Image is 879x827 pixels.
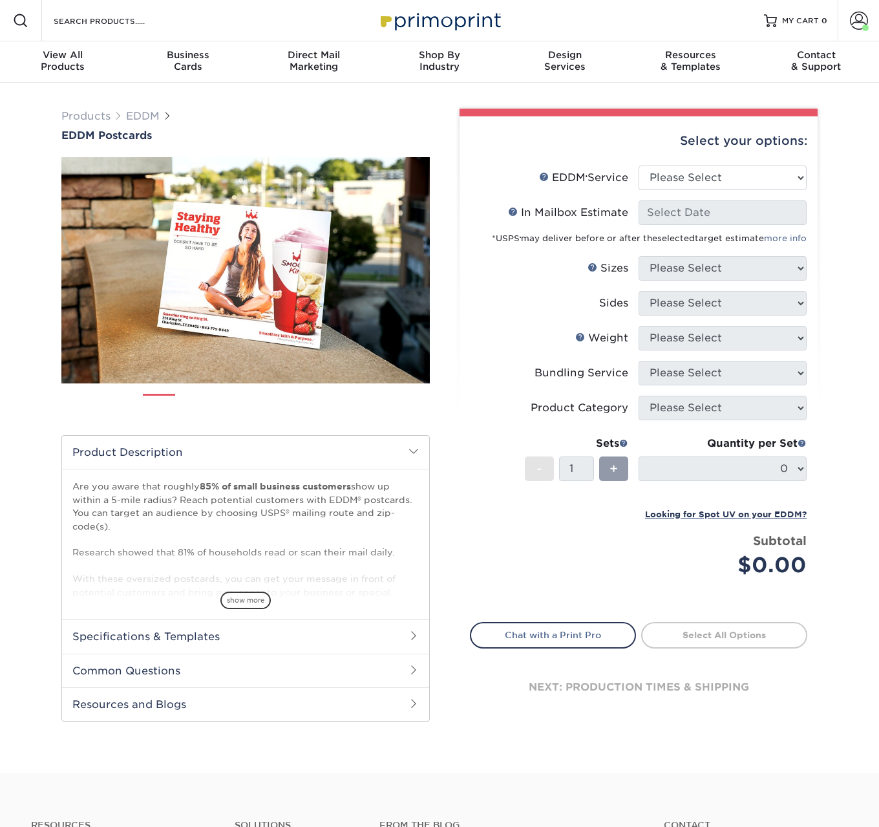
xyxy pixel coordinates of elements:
[754,49,879,72] div: & Support
[575,330,628,346] div: Weight
[62,619,429,653] h2: Specifications & Templates
[470,649,807,726] div: next: production times & shipping
[628,49,753,61] span: Resources
[52,13,178,28] input: SEARCH PRODUCTS.....
[539,170,628,186] div: EDDM Service
[754,41,879,83] a: Contact& Support
[782,16,819,27] span: MY CART
[62,687,429,721] h2: Resources and Blogs
[125,41,251,83] a: BusinessCards
[588,261,628,276] div: Sizes
[639,200,807,225] input: Select Date
[586,175,588,180] sup: ®
[220,592,271,609] span: show more
[273,389,305,421] img: EDDM 04
[645,510,807,519] small: Looking for Spot UV on your EDDM?
[628,49,753,72] div: & Templates
[229,389,262,421] img: EDDM 03
[764,233,807,243] a: more info
[754,49,879,61] span: Contact
[508,205,628,220] div: In Mailbox Estimate
[377,49,502,72] div: Industry
[525,436,628,451] div: Sets
[251,41,377,83] a: Direct MailMarketing
[641,622,807,648] a: Select All Options
[470,622,636,648] a: Chat with a Print Pro
[657,233,695,243] span: selected
[502,41,628,83] a: DesignServices
[251,49,377,72] div: Marketing
[125,49,251,61] span: Business
[492,233,807,243] small: *USPS may deliver before or after the target estimate
[470,116,807,166] div: Select your options:
[535,365,628,381] div: Bundling Service
[143,389,175,422] img: EDDM 01
[72,480,419,717] p: Are you aware that roughly show up within a 5-mile radius? Reach potential customers with EDDM® p...
[648,550,807,581] div: $0.00
[375,6,504,34] img: Primoprint
[61,129,430,142] a: EDDM Postcards
[61,110,111,122] a: Products
[609,459,618,478] span: +
[377,49,502,61] span: Shop By
[251,49,377,61] span: Direct Mail
[502,49,628,72] div: Services
[821,16,827,25] span: 0
[61,129,152,142] span: EDDM Postcards
[531,400,628,416] div: Product Category
[520,236,521,240] sup: ®
[186,389,218,421] img: EDDM 02
[536,459,542,478] span: -
[502,49,628,61] span: Design
[645,508,807,520] a: Looking for Spot UV on your EDDM?
[126,110,160,122] a: EDDM
[61,143,430,398] img: EDDM Postcards 01
[200,481,351,491] strong: 85% of small business customers
[599,295,628,311] div: Sides
[316,389,348,421] img: EDDM 05
[125,49,251,72] div: Cards
[628,41,753,83] a: Resources& Templates
[377,41,502,83] a: Shop ByIndustry
[639,436,807,451] div: Quantity per Set
[62,436,429,469] h2: Product Description
[753,533,807,548] strong: Subtotal
[62,654,429,687] h2: Common Questions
